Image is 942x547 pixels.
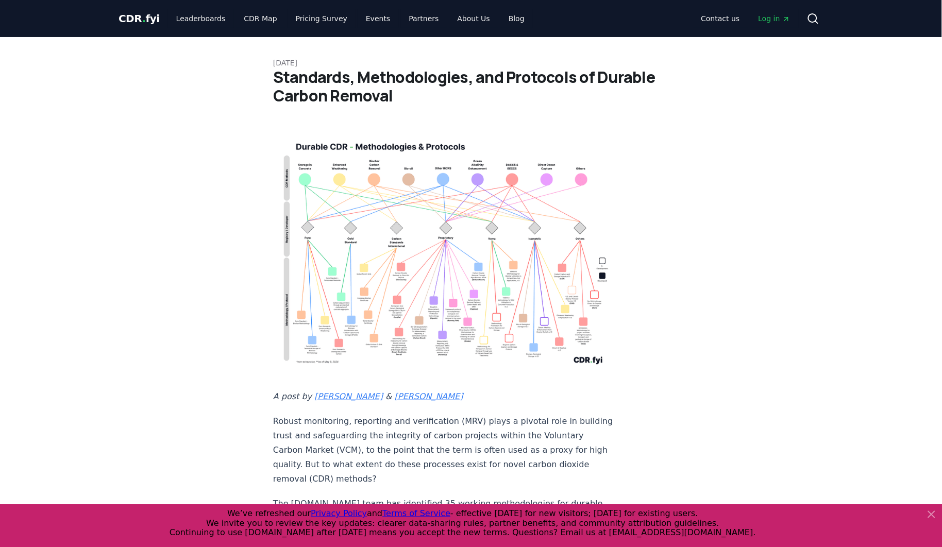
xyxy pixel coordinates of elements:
[750,9,799,28] a: Log in
[142,12,146,25] span: .
[168,9,234,28] a: Leaderboards
[759,13,790,24] span: Log in
[119,11,160,26] a: CDR.fyi
[500,9,533,28] a: Blog
[401,9,447,28] a: Partners
[288,9,356,28] a: Pricing Survey
[693,9,748,28] a: Contact us
[168,9,533,28] nav: Main
[693,9,799,28] nav: Main
[236,9,285,28] a: CDR Map
[119,12,160,25] span: CDR fyi
[358,9,398,28] a: Events
[273,391,312,401] em: A post by
[385,391,392,401] em: &
[449,9,498,28] a: About Us
[314,391,383,401] a: [PERSON_NAME]
[395,391,463,401] a: [PERSON_NAME]
[273,68,669,105] h1: Standards, Methodologies, and Protocols of Durable Carbon Removal
[273,414,614,486] p: Robust monitoring, reporting and verification (MRV) plays a pivotal role in building trust and sa...
[273,58,669,68] p: [DATE]
[273,130,614,373] img: blog post image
